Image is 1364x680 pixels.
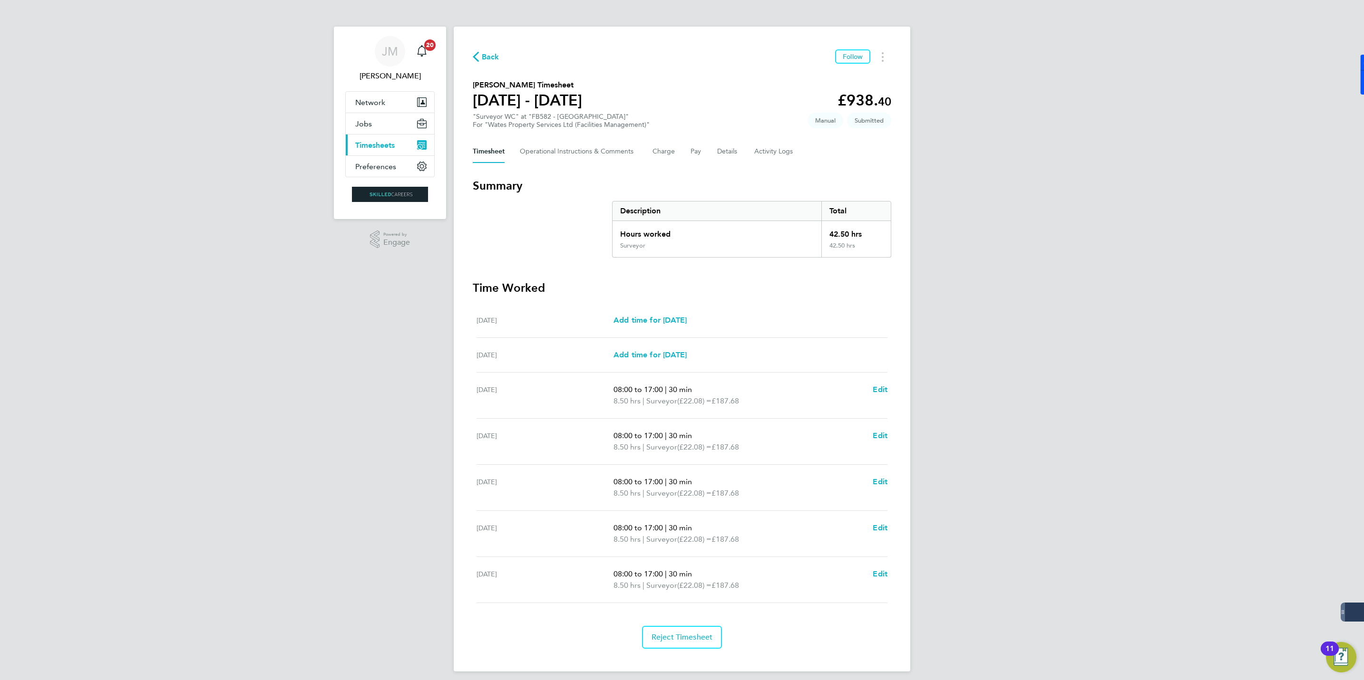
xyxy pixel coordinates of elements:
[873,523,887,532] span: Edit
[873,431,887,440] span: Edit
[614,385,663,394] span: 08:00 to 17:00
[346,156,434,177] button: Preferences
[646,580,677,591] span: Surveyor
[835,49,870,64] button: Follow
[620,242,645,249] div: Surveyor
[614,569,663,578] span: 08:00 to 17:00
[477,430,614,453] div: [DATE]
[355,119,372,128] span: Jobs
[677,535,711,544] span: (£22.08) =
[473,79,582,91] h2: [PERSON_NAME] Timesheet
[669,431,692,440] span: 30 min
[873,477,887,486] span: Edit
[643,488,644,498] span: |
[873,384,887,395] a: Edit
[821,201,891,220] div: Total
[424,39,436,51] span: 20
[473,178,891,649] section: Timesheet
[665,523,667,532] span: |
[473,51,499,63] button: Back
[711,488,739,498] span: £187.68
[669,523,692,532] span: 30 min
[520,140,637,163] button: Operational Instructions & Comments
[383,239,410,247] span: Engage
[646,488,677,499] span: Surveyor
[646,534,677,545] span: Surveyor
[677,442,711,451] span: (£22.08) =
[838,91,891,109] app-decimal: £938.
[643,581,644,590] span: |
[642,626,722,649] button: Reject Timesheet
[1326,642,1356,672] button: Open Resource Center, 11 new notifications
[874,49,891,64] button: Timesheets Menu
[646,441,677,453] span: Surveyor
[613,201,821,220] div: Description
[665,477,667,486] span: |
[677,581,711,590] span: (£22.08) =
[382,45,398,57] span: JM
[614,523,663,532] span: 08:00 to 17:00
[669,477,692,486] span: 30 min
[614,431,663,440] span: 08:00 to 17:00
[873,385,887,394] span: Edit
[643,396,644,405] span: |
[345,70,435,82] span: Jack McMurray
[477,315,614,326] div: [DATE]
[355,162,396,171] span: Preferences
[754,140,794,163] button: Activity Logs
[473,121,650,129] div: For "Wates Property Services Ltd (Facilities Management)"
[1325,649,1334,661] div: 11
[665,431,667,440] span: |
[652,632,713,642] span: Reject Timesheet
[612,201,891,258] div: Summary
[482,51,499,63] span: Back
[473,178,891,193] h3: Summary
[847,113,891,128] span: This timesheet is Submitted.
[646,395,677,407] span: Surveyor
[614,350,687,359] span: Add time for [DATE]
[821,242,891,257] div: 42.50 hrs
[614,477,663,486] span: 08:00 to 17:00
[711,535,739,544] span: £187.68
[473,280,891,296] h3: Time Worked
[370,230,410,249] a: Powered byEngage
[346,113,434,134] button: Jobs
[614,535,641,544] span: 8.50 hrs
[711,581,739,590] span: £187.68
[614,315,687,326] a: Add time for [DATE]
[808,113,843,128] span: This timesheet was manually created.
[614,396,641,405] span: 8.50 hrs
[873,522,887,534] a: Edit
[873,569,887,578] span: Edit
[843,52,863,61] span: Follow
[473,113,650,129] div: "Surveyor WC" at "FB582 - [GEOGRAPHIC_DATA]"
[643,442,644,451] span: |
[345,36,435,82] a: JM[PERSON_NAME]
[821,221,891,242] div: 42.50 hrs
[473,91,582,110] h1: [DATE] - [DATE]
[677,488,711,498] span: (£22.08) =
[665,569,667,578] span: |
[477,476,614,499] div: [DATE]
[669,569,692,578] span: 30 min
[677,396,711,405] span: (£22.08) =
[614,316,687,325] span: Add time for [DATE]
[355,98,385,107] span: Network
[669,385,692,394] span: 30 min
[653,140,675,163] button: Charge
[346,134,434,155] button: Timesheets
[412,36,431,67] a: 20
[352,187,428,202] img: skilledcareers-logo-retina.png
[711,396,739,405] span: £187.68
[477,349,614,361] div: [DATE]
[355,141,395,150] span: Timesheets
[345,187,435,202] a: Go to home page
[614,349,687,361] a: Add time for [DATE]
[691,140,702,163] button: Pay
[477,568,614,591] div: [DATE]
[614,442,641,451] span: 8.50 hrs
[477,522,614,545] div: [DATE]
[873,476,887,488] a: Edit
[717,140,739,163] button: Details
[334,27,446,219] nav: Main navigation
